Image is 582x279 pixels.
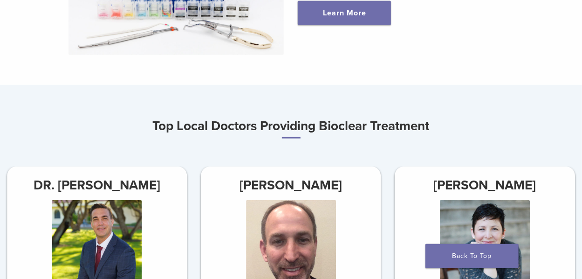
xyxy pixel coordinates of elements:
[425,244,519,268] a: Back To Top
[201,174,381,196] h3: [PERSON_NAME]
[298,1,391,25] a: Learn More
[395,174,575,196] h3: [PERSON_NAME]
[7,174,187,196] h3: DR. [PERSON_NAME]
